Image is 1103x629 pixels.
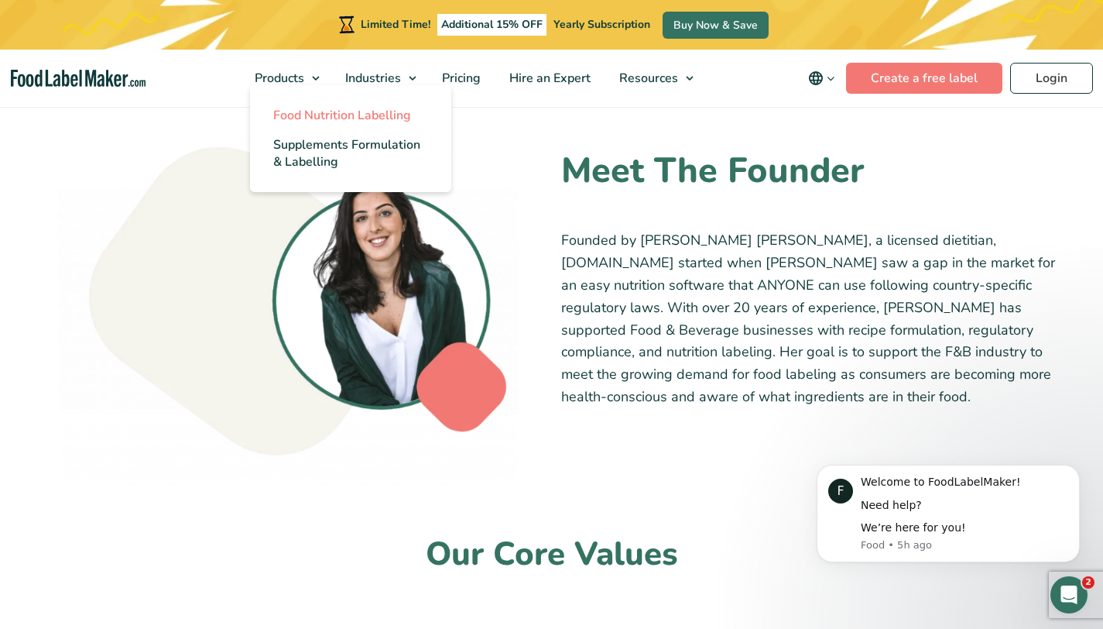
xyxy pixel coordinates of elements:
h2: Meet The Founder [561,150,958,192]
a: Food Nutrition Labelling [250,101,451,130]
h2: Our Core Values [45,534,1059,576]
span: Industries [341,70,402,87]
span: Additional 15% OFF [437,14,546,36]
a: Buy Now & Save [663,12,769,39]
span: Products [250,70,306,87]
span: Hire an Expert [505,70,592,87]
a: Create a free label [846,63,1002,94]
iframe: Intercom notifications message [793,442,1103,587]
a: Resources [605,50,701,107]
a: Hire an Expert [495,50,601,107]
span: 2 [1082,576,1094,589]
span: Yearly Subscription [553,17,650,32]
a: Pricing [428,50,492,107]
iframe: Intercom live chat [1050,576,1088,614]
a: Supplements Formulation & Labelling [250,130,451,177]
p: Founded by [PERSON_NAME] [PERSON_NAME], a licensed dietitian, [DOMAIN_NAME] started when [PERSON_... [561,229,1059,407]
span: Food Nutrition Labelling [273,107,411,124]
span: Supplements Formulation & Labelling [273,136,420,170]
a: Industries [331,50,424,107]
img: A grey background has a cream colored rectangle in the center. A blue and white circle is display... [57,115,518,487]
span: Limited Time! [361,17,430,32]
a: Products [241,50,327,107]
a: Login [1010,63,1093,94]
span: Pricing [437,70,482,87]
span: Resources [615,70,680,87]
